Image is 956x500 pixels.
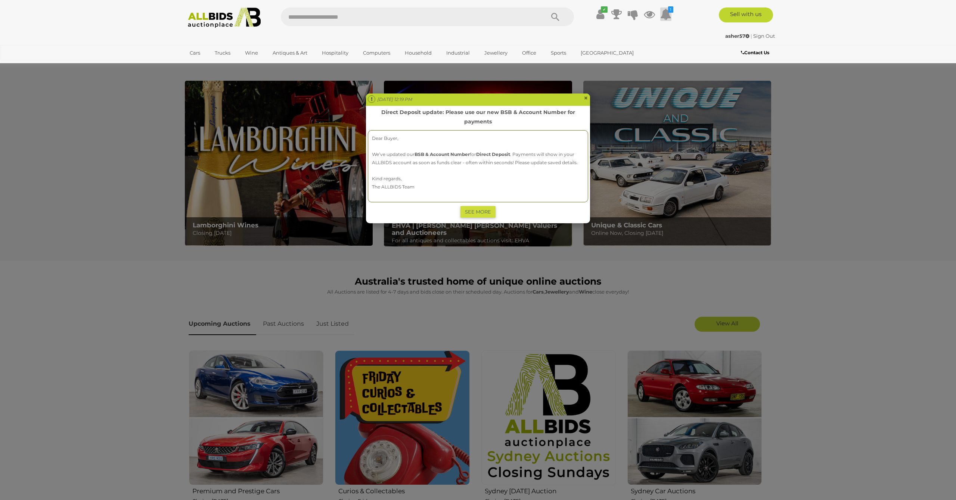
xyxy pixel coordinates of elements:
[460,206,496,218] a: SEE MORE
[584,95,588,102] button: Close
[584,93,588,102] span: ×
[368,108,588,126] div: Direct Deposit update: Please use our new BSB & Account Number for payments
[415,151,470,157] b: BSB & Account Number
[377,95,412,104] div: [DATE] 12:19 PM
[476,151,510,157] b: Direct Deposit
[372,134,584,191] p: Dear Buyer, We’ve updated our for . Payments will show in your ALLBIDS account as soon as funds c...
